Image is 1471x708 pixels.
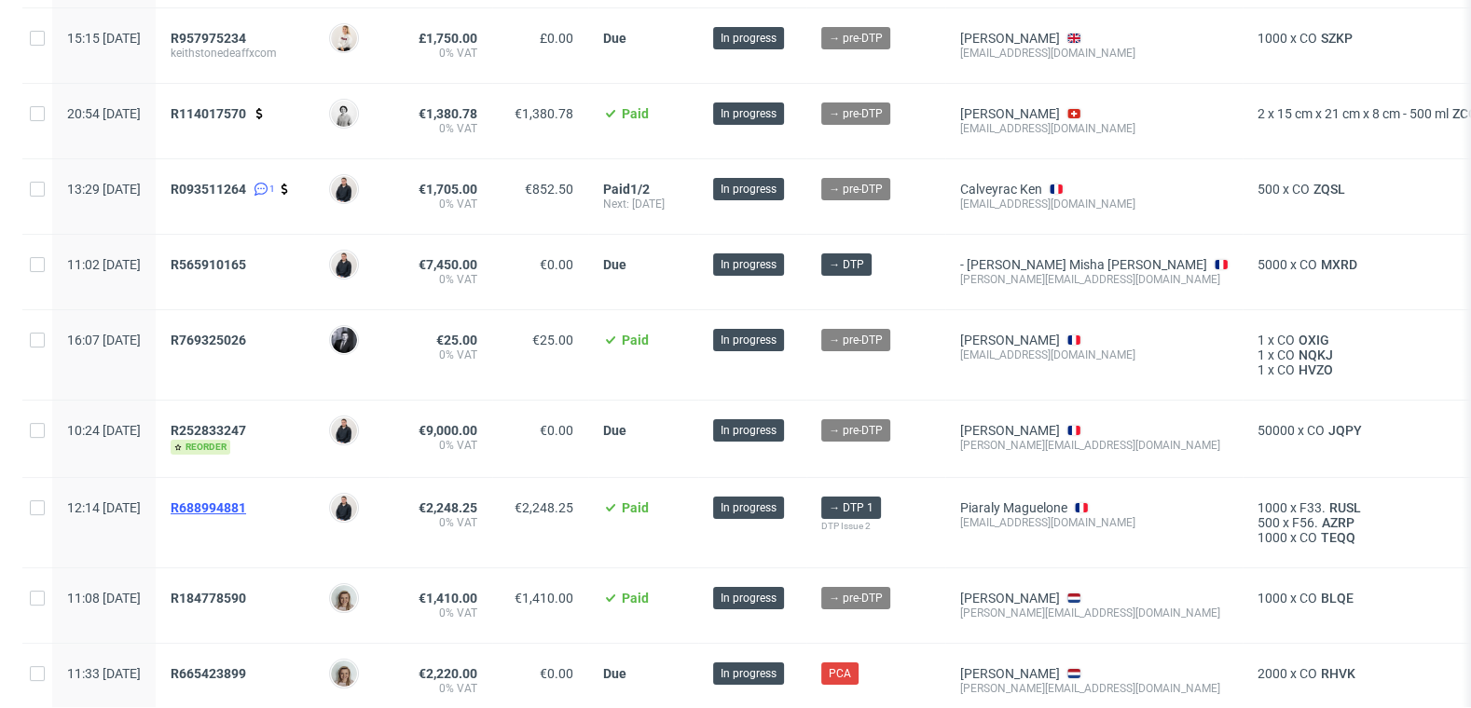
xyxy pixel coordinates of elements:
a: R565910165 [171,257,250,272]
span: Due [603,257,626,272]
span: In progress [721,422,777,439]
a: SZKP [1317,31,1356,46]
span: In progress [721,30,777,47]
span: 1 [1258,362,1265,377]
a: AZRP [1318,515,1358,530]
span: In progress [721,105,777,122]
span: 10:24 [DATE] [67,423,141,438]
span: OXIG [1295,333,1333,347]
a: R769325026 [171,333,250,347]
span: 0% VAT [404,46,477,61]
span: 0% VAT [404,272,477,287]
span: 11:08 [DATE] [67,591,141,606]
span: €852.50 [525,182,573,197]
span: €2,248.25 [419,500,477,515]
span: In progress [721,499,777,516]
span: €0.00 [540,257,573,272]
a: [PERSON_NAME] [960,423,1060,438]
span: €2,248.25 [515,500,573,515]
span: 16:07 [DATE] [67,333,141,347]
a: NQKJ [1295,347,1337,362]
span: £0.00 [540,31,573,46]
span: CO [1299,257,1317,272]
a: RUSL [1326,500,1365,515]
a: TEQQ [1317,530,1359,545]
span: Due [603,423,626,438]
img: Adrian Margula [331,417,357,443]
span: Paid [622,500,649,515]
span: 1 [1258,347,1265,362]
span: €7,450.00 [419,257,477,272]
div: [EMAIL_ADDRESS][DOMAIN_NAME] [960,515,1228,530]
span: €25.00 [436,333,477,347]
a: HVZO [1295,362,1337,377]
span: R565910165 [171,257,246,272]
a: BLQE [1317,591,1357,606]
span: In progress [721,665,777,682]
a: [PERSON_NAME] [960,591,1060,606]
span: €2,220.00 [419,666,477,681]
span: €1,380.78 [419,106,477,121]
span: CO [1299,530,1317,545]
span: R665423899 [171,666,246,681]
span: → pre-DTP [829,105,883,122]
span: reorder [171,440,230,455]
div: [PERSON_NAME][EMAIL_ADDRESS][DOMAIN_NAME] [960,438,1228,453]
a: Piaraly Maguelone [960,500,1067,515]
a: R093511264 [171,182,250,197]
a: [PERSON_NAME] [960,31,1060,46]
span: 0% VAT [404,121,477,136]
span: Next: [603,197,632,211]
span: → pre-DTP [829,422,883,439]
span: 50000 [1258,423,1295,438]
img: Philippe Dubuy [331,327,357,353]
span: In progress [721,256,777,273]
a: JQPY [1325,423,1366,438]
a: RHVK [1317,666,1359,681]
span: → pre-DTP [829,332,883,348]
span: CO [1277,333,1295,347]
span: 0% VAT [404,606,477,620]
span: €1,410.00 [515,591,573,606]
span: In progress [721,590,777,606]
img: Adrian Margula [331,176,357,202]
span: → pre-DTP [829,590,883,606]
span: Paid [622,333,649,347]
span: CO [1277,347,1295,362]
a: R957975234 [171,31,250,46]
span: CO [1277,362,1295,377]
div: [EMAIL_ADDRESS][DOMAIN_NAME] [960,121,1228,136]
img: Monika Poźniak [331,660,357,687]
span: 13:29 [DATE] [67,182,141,197]
span: 20:54 [DATE] [67,106,141,121]
span: €1,705.00 [419,182,477,197]
img: Monika Poźniak [331,585,357,611]
span: 1 [269,182,275,197]
span: Paid [622,106,649,121]
img: Adrian Margula [331,252,357,278]
a: R184778590 [171,591,250,606]
span: 0% VAT [404,438,477,453]
span: 2000 [1258,666,1287,681]
span: CO [1307,423,1325,438]
span: PCA [829,665,851,682]
span: 11:02 [DATE] [67,257,141,272]
a: MXRD [1317,257,1361,272]
span: 1000 [1258,500,1287,515]
span: €1,410.00 [419,591,477,606]
span: Paid [603,182,630,197]
div: [EMAIL_ADDRESS][DOMAIN_NAME] [960,46,1228,61]
a: [PERSON_NAME] [960,333,1060,347]
a: R114017570 [171,106,250,121]
span: 0% VAT [404,347,477,362]
span: €0.00 [540,666,573,681]
span: €0.00 [540,423,573,438]
a: Calveyrac Ken [960,182,1042,197]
